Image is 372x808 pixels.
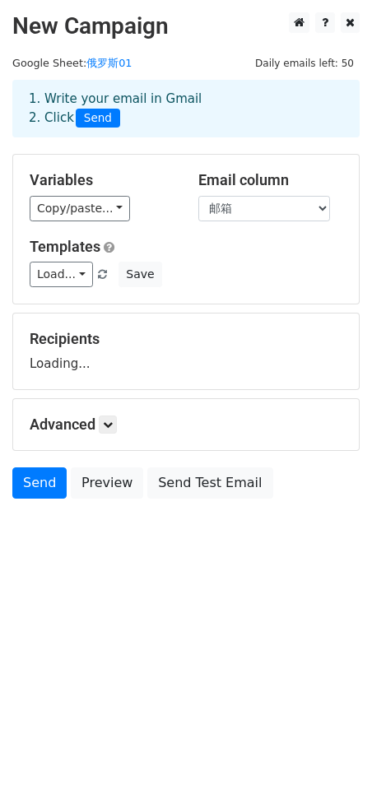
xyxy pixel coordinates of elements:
h5: Email column [198,171,342,189]
a: Preview [71,467,143,499]
div: Loading... [30,330,342,373]
h5: Advanced [30,416,342,434]
a: Send Test Email [147,467,272,499]
h5: Recipients [30,330,342,348]
a: Daily emails left: 50 [249,57,360,69]
span: Daily emails left: 50 [249,54,360,72]
a: Load... [30,262,93,287]
small: Google Sheet: [12,57,132,69]
span: Send [76,109,120,128]
h5: Variables [30,171,174,189]
a: Templates [30,238,100,255]
a: 俄罗斯01 [86,57,132,69]
a: Send [12,467,67,499]
div: 1. Write your email in Gmail 2. Click [16,90,356,128]
a: Copy/paste... [30,196,130,221]
button: Save [119,262,161,287]
h2: New Campaign [12,12,360,40]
